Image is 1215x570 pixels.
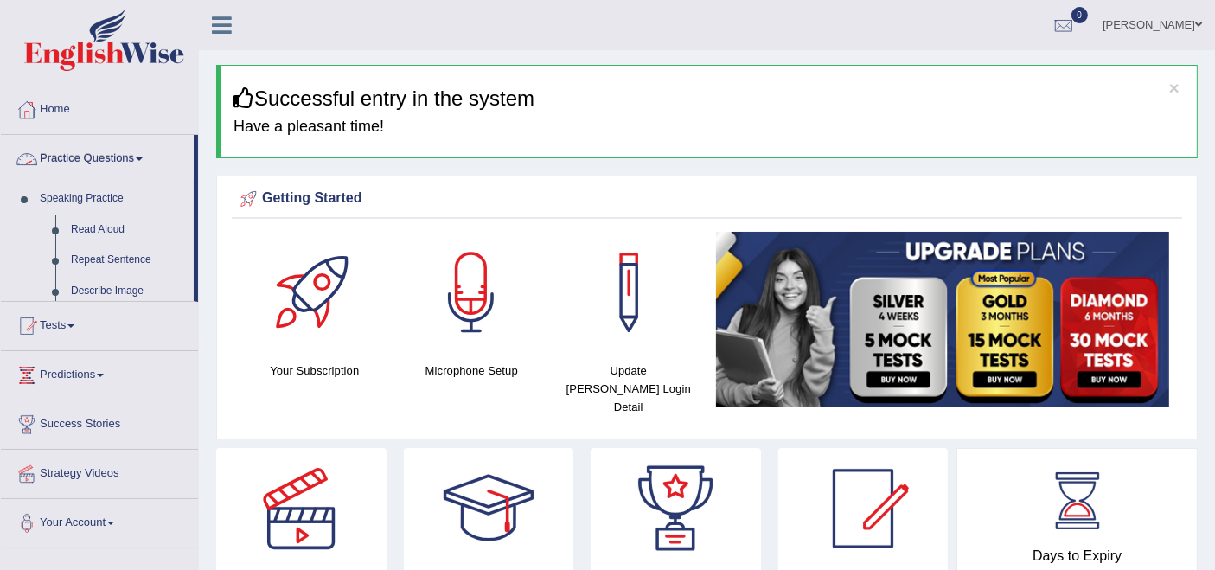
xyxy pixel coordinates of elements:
a: Repeat Sentence [63,245,194,276]
a: Practice Questions [1,135,194,178]
a: Tests [1,302,198,345]
h4: Your Subscription [245,362,385,380]
button: × [1169,79,1180,97]
div: Getting Started [236,186,1178,212]
a: Speaking Practice [32,183,194,215]
a: Strategy Videos [1,450,198,493]
h4: Microphone Setup [402,362,542,380]
h4: Days to Expiry [976,548,1178,564]
a: Predictions [1,351,198,394]
h4: Update [PERSON_NAME] Login Detail [559,362,699,416]
a: Read Aloud [63,215,194,246]
img: small5.jpg [716,232,1170,407]
h4: Have a pleasant time! [233,118,1184,136]
h3: Successful entry in the system [233,87,1184,110]
span: 0 [1071,7,1089,23]
a: Describe Image [63,276,194,307]
a: Home [1,86,198,129]
a: Your Account [1,499,198,542]
a: Success Stories [1,400,198,444]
